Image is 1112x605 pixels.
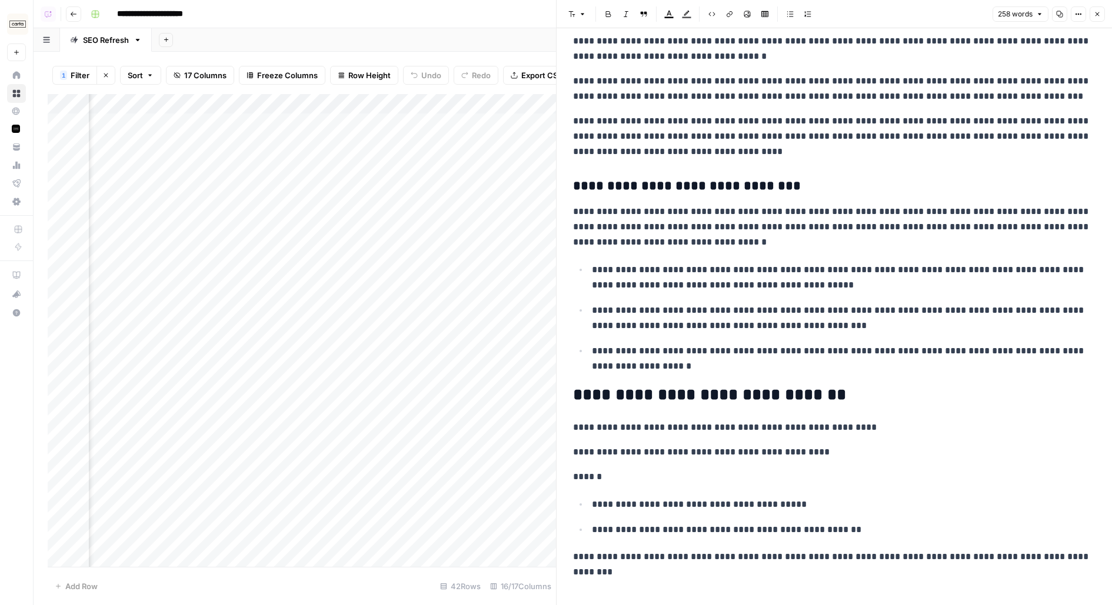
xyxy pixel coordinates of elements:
span: Row Height [348,69,391,81]
span: 17 Columns [184,69,227,81]
a: Flightpath [7,174,26,193]
a: Usage [7,156,26,175]
span: 258 words [998,9,1033,19]
img: Carta Logo [7,14,28,35]
button: Redo [454,66,498,85]
div: 16/17 Columns [485,577,556,596]
span: Undo [421,69,441,81]
button: 1Filter [52,66,96,85]
span: Sort [128,69,143,81]
button: Export CSV [503,66,571,85]
span: Redo [472,69,491,81]
a: Your Data [7,138,26,156]
button: 258 words [993,6,1048,22]
span: Export CSV [521,69,563,81]
button: Freeze Columns [239,66,325,85]
div: 1 [60,71,67,80]
button: Workspace: Carta [7,9,26,39]
span: 1 [62,71,65,80]
button: 17 Columns [166,66,234,85]
button: Add Row [48,577,105,596]
img: c35yeiwf0qjehltklbh57st2xhbo [12,125,20,133]
a: Settings [7,192,26,211]
div: 42 Rows [435,577,485,596]
a: AirOps Academy [7,266,26,285]
button: What's new? [7,285,26,303]
button: Sort [120,66,161,85]
button: Undo [403,66,449,85]
span: Filter [71,69,89,81]
a: Home [7,66,26,85]
button: Row Height [330,66,398,85]
span: Freeze Columns [257,69,318,81]
a: Browse [7,84,26,103]
a: SEO Refresh [60,28,152,52]
div: What's new? [8,285,25,303]
span: Add Row [65,580,98,592]
div: SEO Refresh [83,34,129,46]
button: Help + Support [7,303,26,322]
